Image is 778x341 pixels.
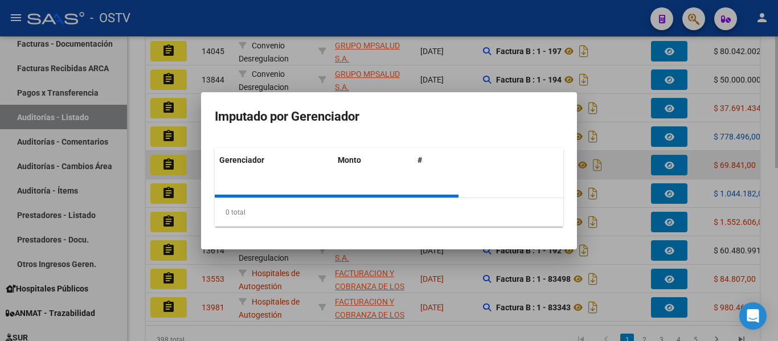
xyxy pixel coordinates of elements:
div: 0 total [215,198,563,227]
div: Open Intercom Messenger [739,302,767,330]
datatable-header-cell: # [413,148,458,172]
datatable-header-cell: Gerenciador [215,148,333,172]
span: Gerenciador [219,155,264,165]
span: # [417,155,422,165]
datatable-header-cell: Monto [333,148,413,172]
h3: Imputado por Gerenciador [215,106,563,128]
span: Monto [338,155,361,165]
